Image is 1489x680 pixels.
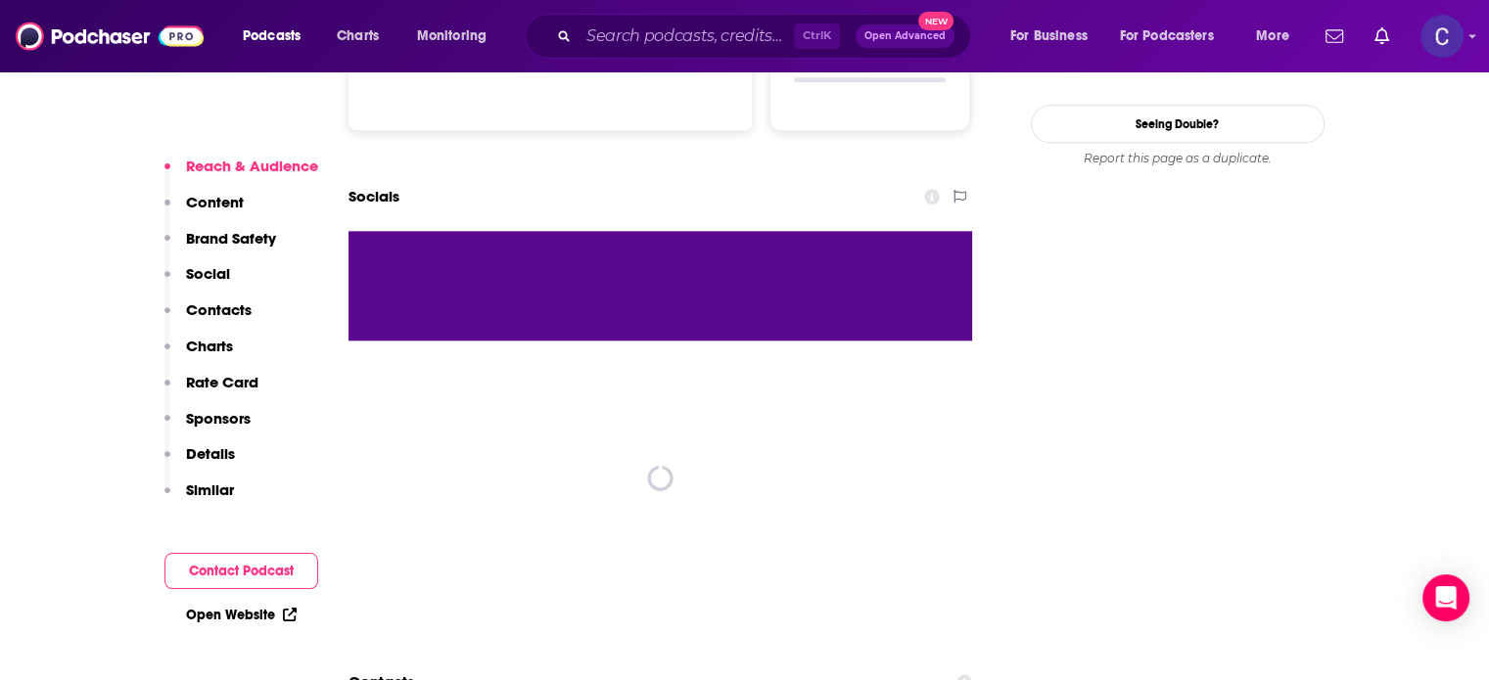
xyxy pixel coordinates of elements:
span: For Podcasters [1120,23,1214,50]
button: Details [164,444,235,480]
span: Charts [337,23,379,50]
button: Similar [164,480,234,517]
a: Show notifications dropdown [1318,20,1351,53]
a: Charts [324,21,391,52]
p: Social [186,264,230,283]
a: Seeing Double? [1031,105,1325,143]
button: open menu [403,21,512,52]
button: open menu [1242,21,1314,52]
p: Charts [186,337,233,355]
button: Brand Safety [164,229,276,265]
button: Sponsors [164,409,251,445]
p: Contacts [186,300,252,319]
button: Contact Podcast [164,553,318,589]
button: open menu [1107,21,1242,52]
button: Show profile menu [1420,15,1464,58]
span: Open Advanced [864,31,946,41]
span: Monitoring [417,23,487,50]
button: Rate Card [164,373,258,409]
span: Podcasts [243,23,301,50]
button: Contacts [164,300,252,337]
span: New [918,12,954,30]
p: Details [186,444,235,463]
p: Rate Card [186,373,258,391]
div: Open Intercom Messenger [1422,574,1469,621]
h2: Socials [349,178,399,215]
span: More [1256,23,1289,50]
span: Logged in as publicityxxtina [1420,15,1464,58]
p: Similar [186,480,234,499]
img: Podchaser - Follow, Share and Rate Podcasts [16,18,204,55]
p: Sponsors [186,409,251,428]
a: Show notifications dropdown [1367,20,1397,53]
a: Open Website [186,607,297,623]
span: For Business [1010,23,1088,50]
img: User Profile [1420,15,1464,58]
p: Content [186,193,244,211]
p: Reach & Audience [186,157,318,175]
button: Charts [164,337,233,373]
button: Content [164,193,244,229]
button: open menu [997,21,1112,52]
span: Ctrl K [794,23,840,49]
div: Report this page as a duplicate. [1031,151,1325,166]
button: Reach & Audience [164,157,318,193]
input: Search podcasts, credits, & more... [579,21,794,52]
div: Search podcasts, credits, & more... [543,14,990,59]
p: Brand Safety [186,229,276,248]
button: open menu [229,21,326,52]
button: Social [164,264,230,300]
button: Open AdvancedNew [856,24,954,48]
